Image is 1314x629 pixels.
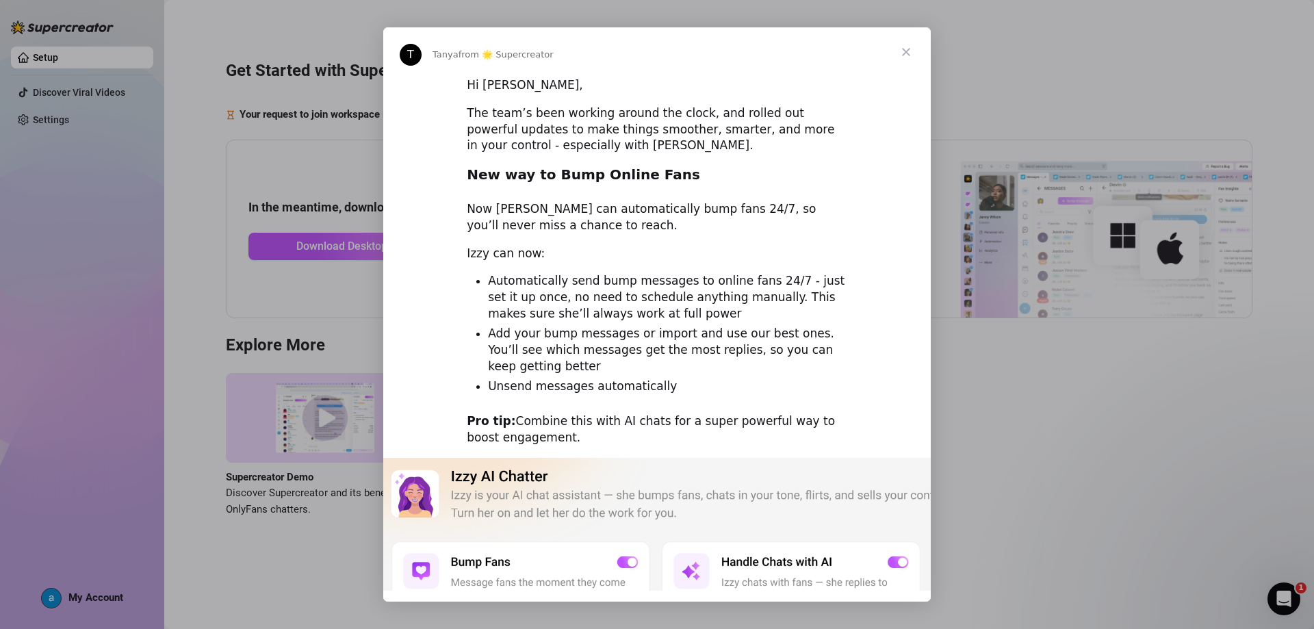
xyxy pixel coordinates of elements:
[467,201,847,234] div: Now [PERSON_NAME] can automatically bump fans 24/7, so you’ll never miss a chance to reach.
[433,49,459,60] span: Tanya
[488,326,847,375] li: Add your bump messages or import and use our best ones. You’ll see which messages get the most re...
[467,246,847,262] div: Izzy can now:
[467,105,847,154] div: The team’s been working around the clock, and rolled out powerful updates to make things smoother...
[467,77,847,94] div: Hi [PERSON_NAME],
[488,378,847,395] li: Unsend messages automatically
[467,414,515,428] b: Pro tip:
[400,44,422,66] div: Profile image for Tanya
[459,49,554,60] span: from 🌟 Supercreator
[467,413,847,446] div: Combine this with AI chats for a super powerful way to boost engagement.
[488,273,847,322] li: Automatically send bump messages to online fans 24/7 - just set it up once, no need to schedule a...
[881,27,931,77] span: Close
[467,166,847,191] h2: New way to Bump Online Fans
